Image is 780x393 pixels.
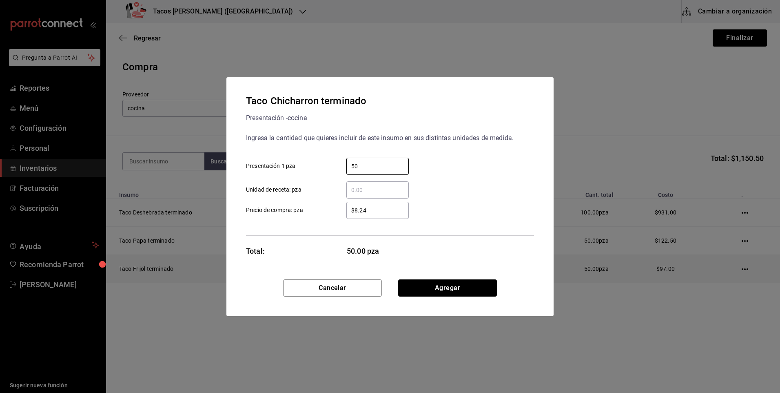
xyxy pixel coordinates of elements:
div: Taco Chicharron terminado [246,94,366,108]
button: Agregar [398,279,497,297]
span: 50.00 pza [347,246,409,257]
div: Total: [246,246,265,257]
input: Unidad de receta: pza [346,185,409,195]
button: Cancelar [283,279,382,297]
div: Presentación - cocina [246,112,366,125]
input: Precio de compra: pza [346,205,409,215]
input: Presentación 1 pza [346,161,409,171]
div: Ingresa la cantidad que quieres incluir de este insumo en sus distintas unidades de medida. [246,132,534,145]
span: Precio de compra: pza [246,206,303,214]
span: Presentación 1 pza [246,162,295,170]
span: Unidad de receta: pza [246,185,301,194]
